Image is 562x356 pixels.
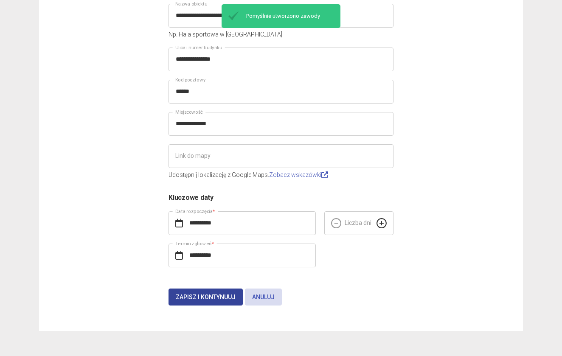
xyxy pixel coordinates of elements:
span: Zapisz i kontynuuj [176,294,236,300]
button: Zapisz i kontynuuj [169,289,243,306]
p: Np. Hala sportowa w [GEOGRAPHIC_DATA] [169,30,393,39]
span: Kluczowe daty [169,193,214,202]
span: Pomyślnie utworzono zawody [242,12,337,20]
button: Anuluj [245,289,282,306]
p: Udostępnij lokalizację z Google Maps. [169,170,393,179]
a: Zobacz wskazówki [269,171,328,178]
